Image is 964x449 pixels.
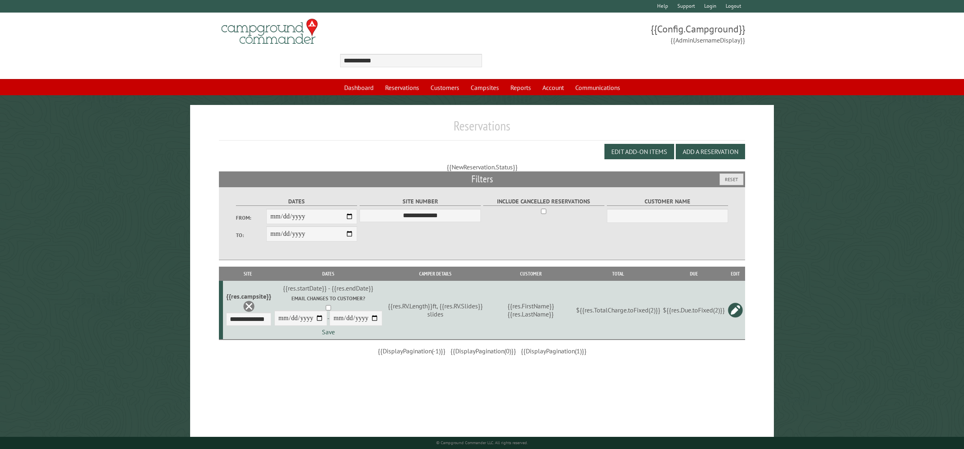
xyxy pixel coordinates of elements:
a: Campsites [466,80,504,95]
a: Customers [426,80,464,95]
span: {{DisplayPagination(0)}} [450,347,516,355]
button: Reset [720,173,743,185]
a: Account [538,80,569,95]
label: Site Number [360,197,481,206]
td: ${{res.Due.toFixed(2)}} [662,281,726,340]
h1: Reservations [219,118,745,140]
th: Customer [487,267,574,281]
a: Save [322,328,335,336]
th: Dates [273,267,384,281]
small: © Campground Commander LLC. All rights reserved. [436,440,528,445]
td: {{res.RV.Length}}ft, {{res.RV.Slides}} slides [384,281,487,340]
th: Due [662,267,726,281]
label: Dates [236,197,357,206]
h2: Filters [219,171,745,187]
div: {{NewReservation.Status}} [219,162,745,171]
th: Camper Details [384,267,487,281]
span: {{DisplayPagination(1)}} [521,347,587,355]
button: Edit Add-on Items [604,144,674,159]
img: Campground Commander [219,16,320,47]
div: - [274,295,383,336]
label: Customer Name [607,197,728,206]
label: From: [236,214,266,222]
button: Add a Reservation [676,144,745,159]
label: To: [236,231,266,239]
a: Delete this reservation [243,300,255,312]
td: ${{res.TotalCharge.toFixed(2)}} [575,281,662,340]
td: {{res.FirstName}} {{res.LastName}} [487,281,574,340]
div: {{res.startDate}} - {{res.endDate}} [274,284,383,292]
a: Reservations [380,80,424,95]
th: Edit [726,267,745,281]
th: Site [223,267,272,281]
span: {{DisplayPagination(-1)}} [378,347,446,355]
label: Include Cancelled Reservations [483,197,604,206]
th: Total [575,267,662,281]
a: Reports [506,80,536,95]
div: {{res.campsite}} [226,292,271,300]
a: Communications [570,80,625,95]
span: {{Config.Campground}} {{AdminUsernameDisplay}} [482,22,745,45]
label: Email changes to customer? [274,295,383,302]
a: Dashboard [339,80,379,95]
